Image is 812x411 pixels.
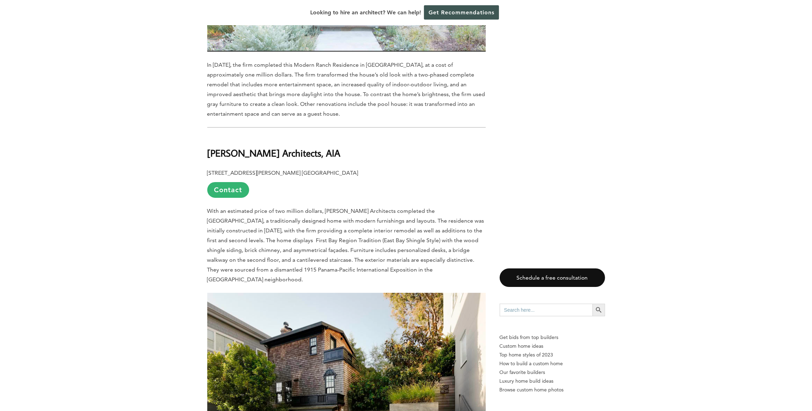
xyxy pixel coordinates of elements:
[500,268,605,287] a: Schedule a free consultation
[207,208,484,283] span: With an estimated price of two million dollars, [PERSON_NAME] Architects completed the [GEOGRAPHI...
[678,361,804,403] iframe: Drift Widget Chat Controller
[207,62,485,117] span: In [DATE], the firm completed this Modern Ranch Residence in [GEOGRAPHIC_DATA], at a cost of appr...
[500,359,605,368] a: How to build a custom home
[207,147,341,159] b: [PERSON_NAME] Architects, AIA
[500,304,593,316] input: Search here...
[500,333,605,342] p: Get bids from top builders
[500,377,605,385] a: Luxury home build ideas
[207,182,249,198] a: Contact
[500,368,605,377] a: Our favorite builders
[500,385,605,394] a: Browse custom home photos
[595,306,603,314] svg: Search
[500,351,605,359] a: Top home styles of 2023
[207,170,358,176] b: [STREET_ADDRESS][PERSON_NAME] [GEOGRAPHIC_DATA]
[424,5,499,20] a: Get Recommendations
[500,342,605,351] a: Custom home ideas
